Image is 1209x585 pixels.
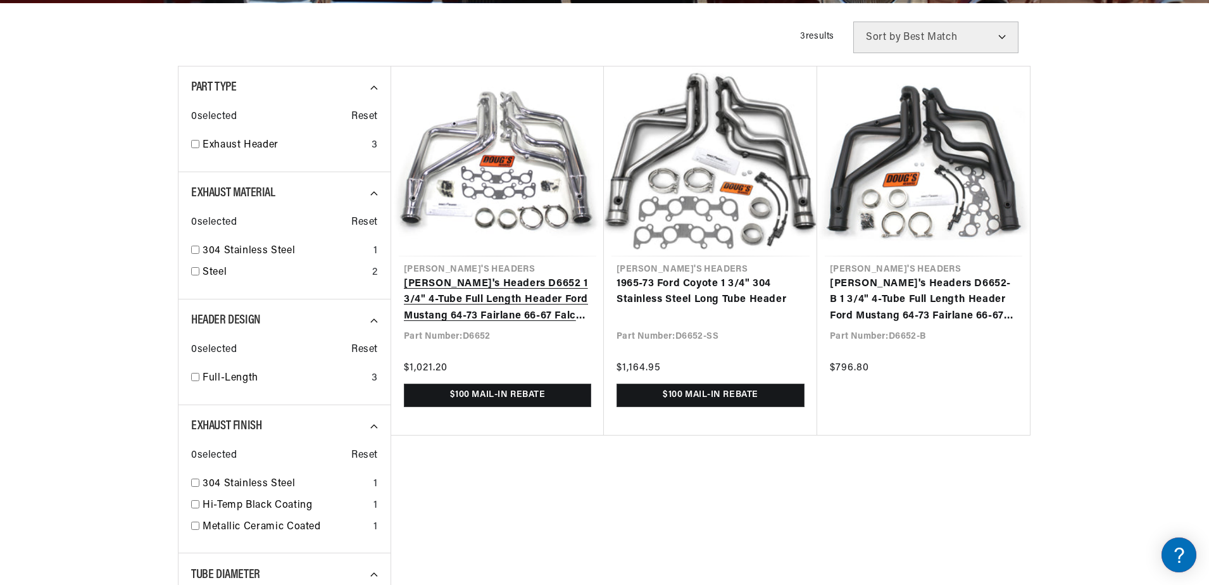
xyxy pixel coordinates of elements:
span: 0 selected [191,215,237,231]
a: Full-Length [203,370,366,387]
div: Payment, Pricing, and Promotions [13,297,241,309]
span: 3 results [800,32,834,41]
a: Hi-Temp Black Coating [203,498,368,514]
span: Header Design [191,314,261,327]
span: Sort by [866,32,901,42]
div: 1 [373,519,378,536]
div: 3 [372,137,378,154]
div: 2 [372,265,378,281]
div: JBA Performance Exhaust [13,140,241,152]
div: 1 [373,498,378,514]
div: 3 [372,370,378,387]
a: FAQ [13,108,241,127]
span: Tube Diameter [191,569,260,581]
span: Reset [351,109,378,125]
span: Exhaust Material [191,187,275,199]
span: Exhaust Finish [191,420,261,432]
div: 1 [373,476,378,493]
span: Reset [351,215,378,231]
button: Contact Us [13,339,241,361]
div: Shipping [13,192,241,204]
div: 1 [373,243,378,260]
span: 0 selected [191,109,237,125]
a: 304 Stainless Steel [203,476,368,493]
a: [PERSON_NAME]'s Headers D6652-B 1 3/4" 4-Tube Full Length Header Ford Mustang 64-73 Fairlane 66-6... [830,276,1017,325]
a: Payment, Pricing, and Promotions FAQ [13,317,241,336]
span: Part Type [191,81,236,94]
select: Sort by [853,22,1018,53]
div: Orders [13,244,241,256]
a: 1965-73 Ford Coyote 1 3/4" 304 Stainless Steel Long Tube Header [617,276,805,308]
span: Reset [351,448,378,464]
a: Steel [203,265,367,281]
a: Shipping FAQs [13,212,241,232]
span: Reset [351,342,378,358]
span: 0 selected [191,448,237,464]
a: POWERED BY ENCHANT [174,365,244,377]
a: Exhaust Header [203,137,366,154]
a: Metallic Ceramic Coated [203,519,368,536]
a: Orders FAQ [13,264,241,284]
a: FAQs [13,160,241,180]
a: [PERSON_NAME]'s Headers D6652 1 3/4" 4-Tube Full Length Header Ford Mustang 64-73 Fairlane 66-67 ... [404,276,591,325]
span: 0 selected [191,342,237,358]
div: Ignition Products [13,88,241,100]
a: 304 Stainless Steel [203,243,368,260]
